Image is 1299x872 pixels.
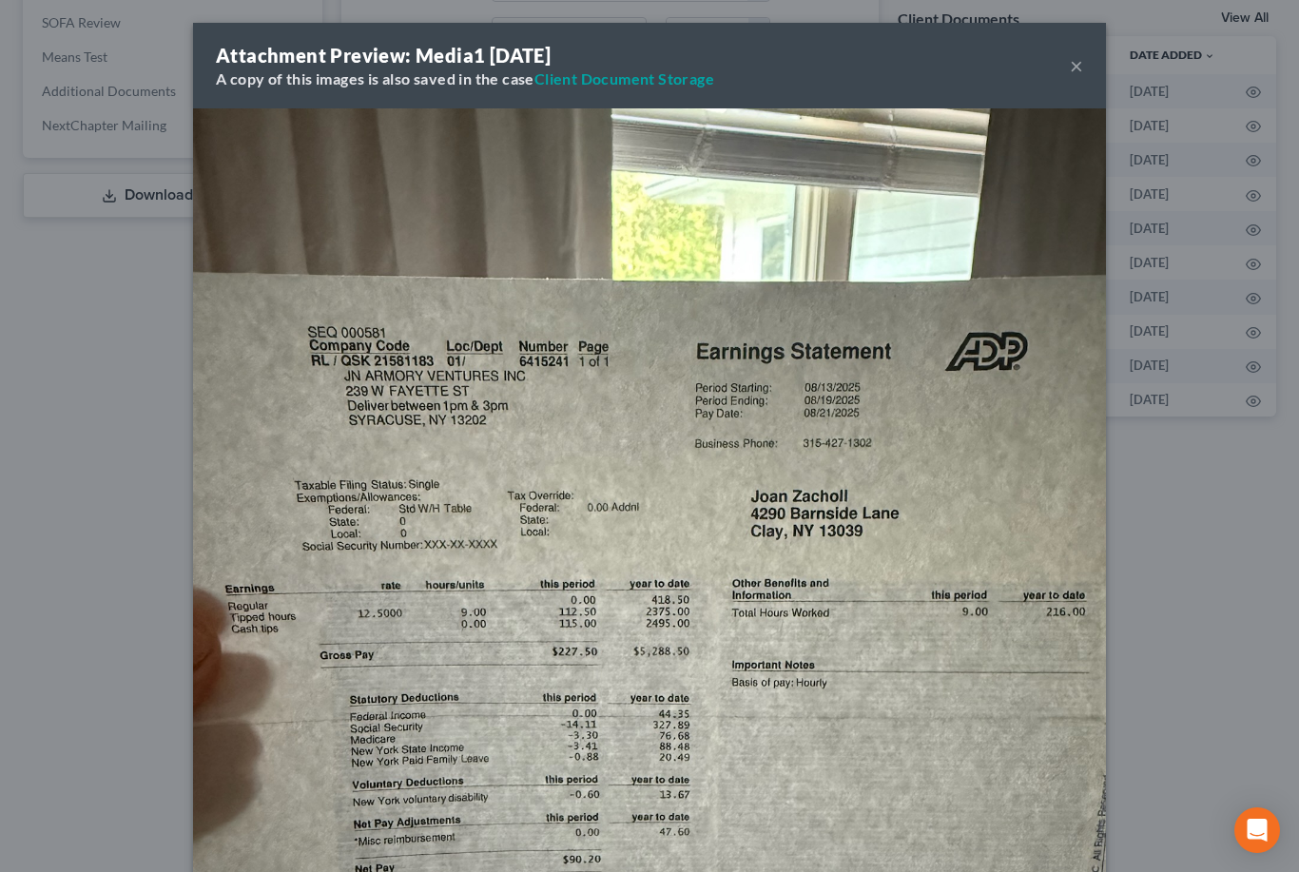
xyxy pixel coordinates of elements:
div: Open Intercom Messenger [1234,807,1280,853]
a: Client Document Storage [534,69,714,87]
button: × [1070,54,1083,77]
strong: Attachment Preview: Media1 [DATE] [216,44,551,67]
div: A copy of this images is also saved in the case [216,68,714,89]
